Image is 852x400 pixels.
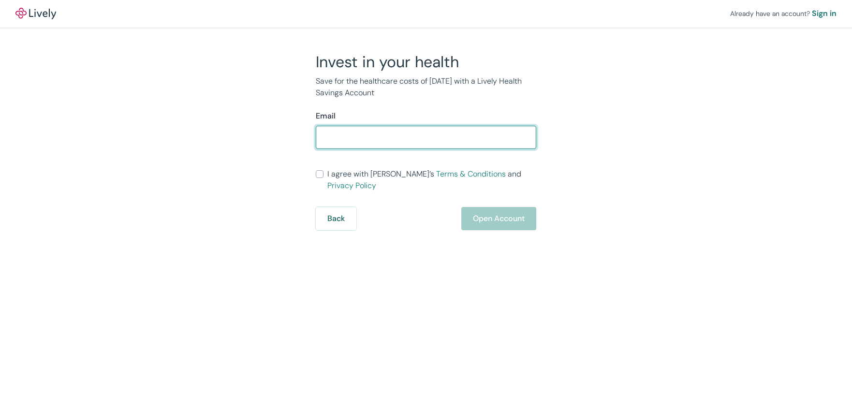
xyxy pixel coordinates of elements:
[316,52,536,72] h2: Invest in your health
[327,180,376,191] a: Privacy Policy
[730,8,837,19] div: Already have an account?
[436,169,506,179] a: Terms & Conditions
[15,8,56,19] img: Lively
[327,168,536,192] span: I agree with [PERSON_NAME]’s and
[316,75,536,99] p: Save for the healthcare costs of [DATE] with a Lively Health Savings Account
[15,8,56,19] a: LivelyLively
[316,110,336,122] label: Email
[812,8,837,19] a: Sign in
[316,207,356,230] button: Back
